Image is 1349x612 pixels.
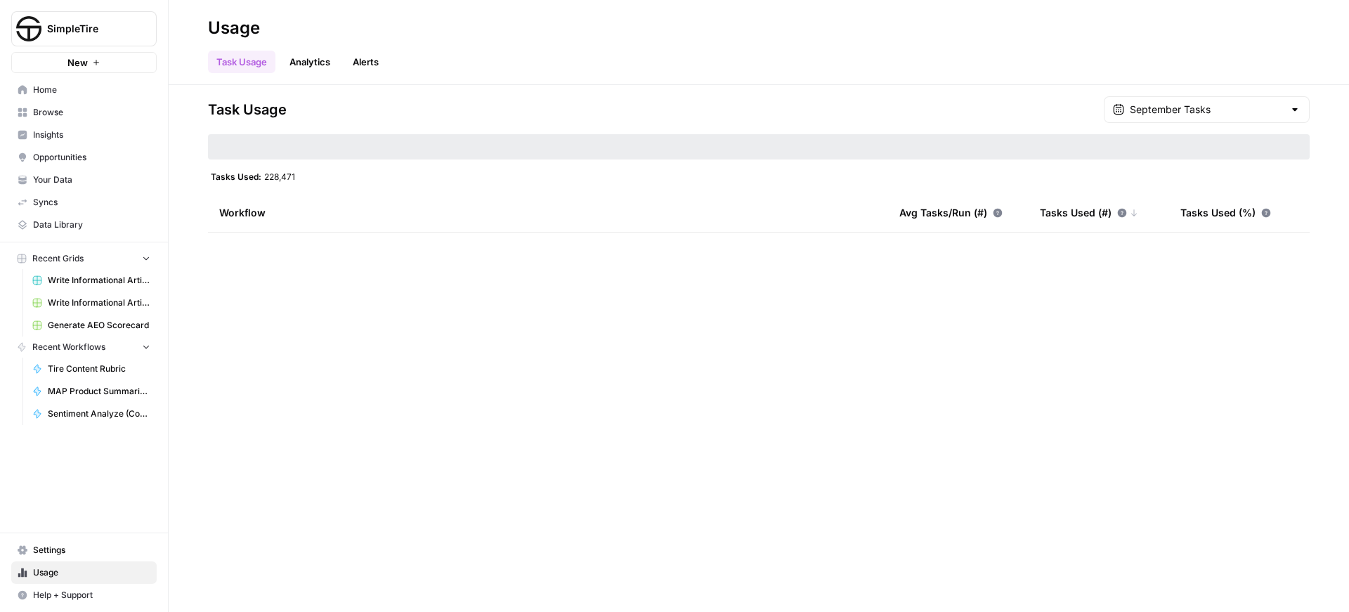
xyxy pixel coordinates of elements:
span: Help + Support [33,589,150,601]
input: September Tasks [1130,103,1284,117]
span: Recent Workflows [32,341,105,353]
a: Your Data [11,169,157,191]
div: Tasks Used (%) [1180,193,1271,232]
button: Recent Grids [11,248,157,269]
span: Recent Grids [32,252,84,265]
a: Tire Content Rubric [26,358,157,380]
span: Syncs [33,196,150,209]
div: Tasks Used (#) [1040,193,1138,232]
button: Help + Support [11,584,157,606]
span: MAP Product Summarization [48,385,150,398]
span: New [67,56,88,70]
span: Sentiment Analyze (Conversation Level) [48,408,150,420]
a: Settings [11,539,157,561]
a: Write Informational Articles [DATE] [26,292,157,314]
a: MAP Product Summarization [26,380,157,403]
a: Sentiment Analyze (Conversation Level) [26,403,157,425]
span: Insights [33,129,150,141]
span: Tire Content Rubric [48,363,150,375]
span: Settings [33,544,150,556]
a: Usage [11,561,157,584]
a: Alerts [344,51,387,73]
a: Syncs [11,191,157,214]
a: Write Informational Articles [DATE] [26,269,157,292]
button: Workspace: SimpleTire [11,11,157,46]
a: Analytics [281,51,339,73]
a: Home [11,79,157,101]
span: Task Usage [208,100,287,119]
div: Usage [208,17,260,39]
div: Avg Tasks/Run (#) [899,193,1003,232]
a: Opportunities [11,146,157,169]
span: Data Library [33,219,150,231]
span: Usage [33,566,150,579]
span: Write Informational Articles [DATE] [48,274,150,287]
span: Write Informational Articles [DATE] [48,297,150,309]
a: Browse [11,101,157,124]
a: Insights [11,124,157,146]
span: SimpleTire [47,22,132,36]
a: Data Library [11,214,157,236]
span: Opportunities [33,151,150,164]
button: Recent Workflows [11,337,157,358]
a: Generate AEO Scorecard [26,314,157,337]
img: SimpleTire Logo [16,16,41,41]
span: Your Data [33,174,150,186]
span: 228,471 [264,171,295,182]
span: Generate AEO Scorecard [48,319,150,332]
button: New [11,52,157,73]
div: Workflow [219,193,877,232]
span: Tasks Used: [211,171,261,182]
span: Home [33,84,150,96]
span: Browse [33,106,150,119]
a: Task Usage [208,51,275,73]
